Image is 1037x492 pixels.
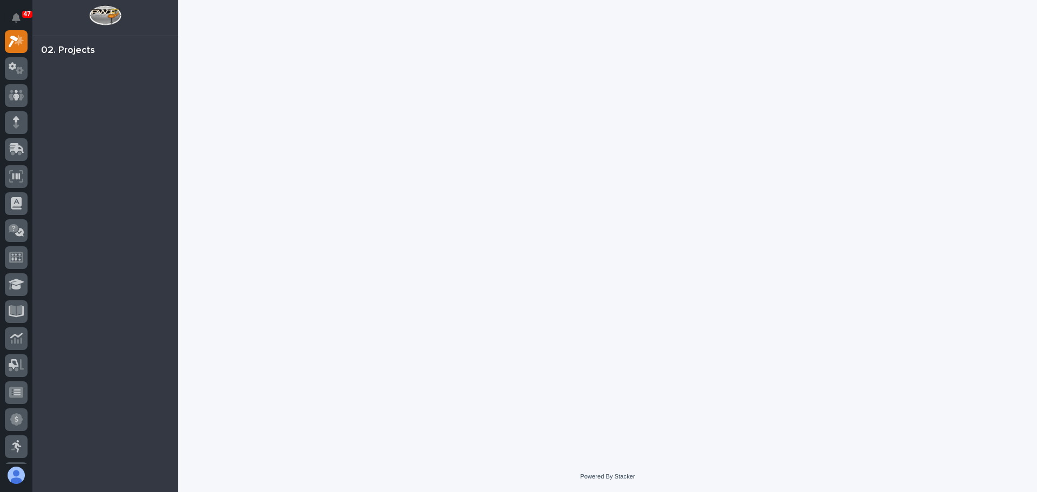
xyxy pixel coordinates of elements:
p: 47 [24,10,31,18]
div: Notifications47 [14,13,28,30]
button: users-avatar [5,464,28,487]
img: Workspace Logo [89,5,121,25]
a: Powered By Stacker [580,473,635,480]
div: 02. Projects [41,45,95,57]
button: Notifications [5,6,28,29]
